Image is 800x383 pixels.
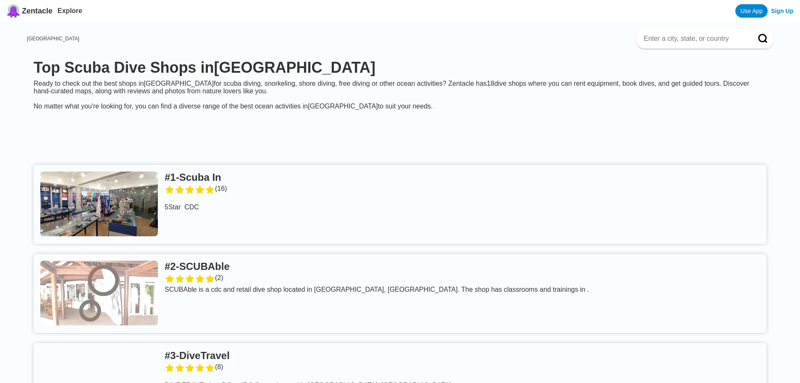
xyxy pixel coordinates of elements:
iframe: Advertisement [197,117,604,155]
h1: Top Scuba Dive Shops in [GEOGRAPHIC_DATA] [34,59,766,77]
span: Zentacle [22,7,52,16]
input: Enter a city, state, or country [643,34,746,43]
a: Use App [735,4,768,18]
img: Zentacle logo [7,4,20,18]
div: Ready to check out the best shops in [GEOGRAPHIC_DATA] for scuba diving, snorkeling, shore diving... [27,80,773,110]
a: Zentacle logoZentacle [7,4,52,18]
a: Explore [58,7,82,14]
a: Sign Up [771,8,793,14]
a: [GEOGRAPHIC_DATA] [27,36,79,42]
